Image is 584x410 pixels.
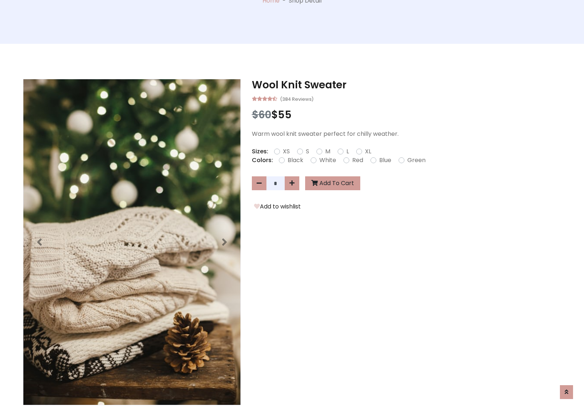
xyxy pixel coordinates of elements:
[283,147,290,156] label: XS
[288,156,303,165] label: Black
[319,156,336,165] label: White
[325,147,330,156] label: M
[305,176,360,190] button: Add To Cart
[252,79,561,91] h3: Wool Knit Sweater
[352,156,363,165] label: Red
[278,108,292,122] span: 55
[365,147,371,156] label: XL
[306,147,309,156] label: S
[252,130,561,138] p: Warm wool knit sweater perfect for chilly weather.
[379,156,391,165] label: Blue
[252,156,273,165] p: Colors:
[346,147,349,156] label: L
[280,94,314,103] small: (384 Reviews)
[23,79,241,405] img: Image
[252,202,303,211] button: Add to wishlist
[252,109,561,121] h3: $
[407,156,426,165] label: Green
[252,108,271,122] span: $60
[252,147,268,156] p: Sizes:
